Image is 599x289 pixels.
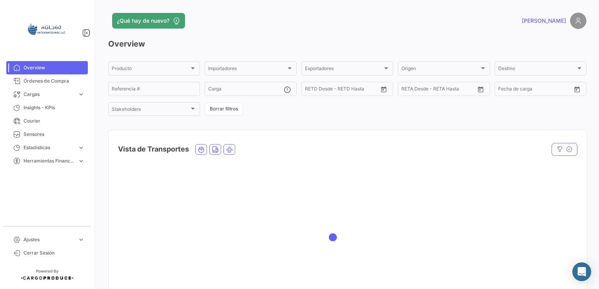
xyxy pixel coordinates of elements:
[78,157,85,164] span: expand_more
[24,64,85,71] span: Overview
[6,61,88,74] a: Overview
[6,128,88,141] a: Sensores
[24,144,74,151] span: Estadísticas
[24,236,74,243] span: Ajustes
[108,38,586,49] h3: Overview
[205,103,243,116] button: Borrar filtros
[498,87,512,93] input: Desde
[522,17,566,25] span: [PERSON_NAME]
[6,114,88,128] a: Courier
[571,83,583,95] button: Open calendar
[78,144,85,151] span: expand_more
[208,67,286,72] span: Importadores
[117,17,169,25] span: ¿Qué hay de nuevo?
[24,131,85,138] span: Sensores
[24,78,85,85] span: Órdenes de Compra
[24,91,74,98] span: Cargas
[112,67,189,72] span: Producto
[498,67,576,72] span: Destino
[401,87,416,93] input: Desde
[78,91,85,98] span: expand_more
[305,67,383,72] span: Exportadores
[118,144,189,155] h4: Vista de Transportes
[24,249,85,256] span: Cerrar Sesión
[572,262,591,281] div: Abrir Intercom Messenger
[421,87,456,93] input: Hasta
[6,101,88,114] a: Insights - KPIs
[378,83,390,95] button: Open calendar
[24,117,85,125] span: Courier
[112,108,189,113] span: Stakeholders
[305,87,319,93] input: Desde
[196,144,207,154] button: Ocean
[224,144,235,154] button: Air
[210,144,221,154] button: Land
[78,236,85,243] span: expand_more
[24,157,74,164] span: Herramientas Financieras
[325,87,359,93] input: Hasta
[518,87,553,93] input: Hasta
[27,9,67,49] img: 64a6efb6-309f-488a-b1f1-3442125ebd42.png
[6,74,88,88] a: Órdenes de Compra
[24,104,85,111] span: Insights - KPIs
[570,13,586,29] img: placeholder-user.png
[401,67,479,72] span: Origen
[112,13,185,29] button: ¿Qué hay de nuevo?
[475,83,486,95] button: Open calendar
